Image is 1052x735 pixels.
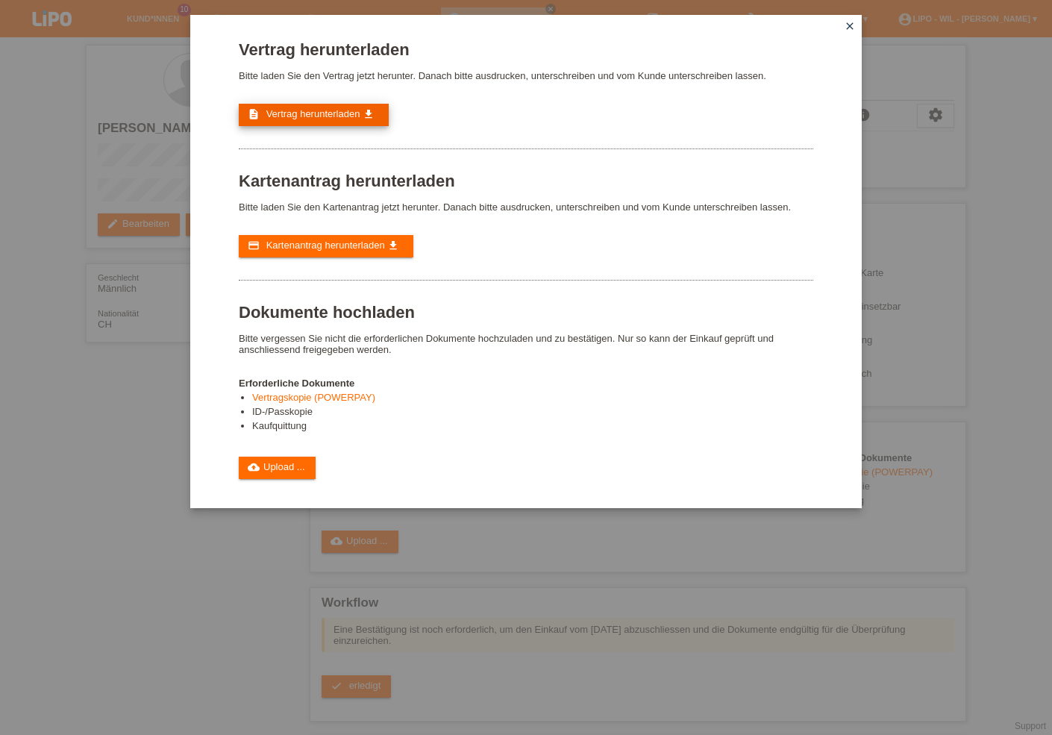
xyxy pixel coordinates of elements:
[239,235,413,257] a: credit_card Kartenantrag herunterladen get_app
[239,70,813,81] p: Bitte laden Sie den Vertrag jetzt herunter. Danach bitte ausdrucken, unterschreiben und vom Kunde...
[252,406,813,420] li: ID-/Passkopie
[239,172,813,190] h1: Kartenantrag herunterladen
[239,457,316,479] a: cloud_uploadUpload ...
[252,392,375,403] a: Vertragskopie (POWERPAY)
[248,108,260,120] i: description
[239,303,813,322] h1: Dokumente hochladen
[248,240,260,251] i: credit_card
[252,420,813,434] li: Kaufquittung
[387,240,399,251] i: get_app
[239,104,389,126] a: description Vertrag herunterladen get_app
[239,40,813,59] h1: Vertrag herunterladen
[363,108,375,120] i: get_app
[239,333,813,355] p: Bitte vergessen Sie nicht die erforderlichen Dokumente hochzuladen und zu bestätigen. Nur so kann...
[840,19,860,36] a: close
[239,201,813,213] p: Bitte laden Sie den Kartenantrag jetzt herunter. Danach bitte ausdrucken, unterschreiben und vom ...
[266,240,385,251] span: Kartenantrag herunterladen
[844,20,856,32] i: close
[248,461,260,473] i: cloud_upload
[239,378,813,389] h4: Erforderliche Dokumente
[266,108,360,119] span: Vertrag herunterladen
